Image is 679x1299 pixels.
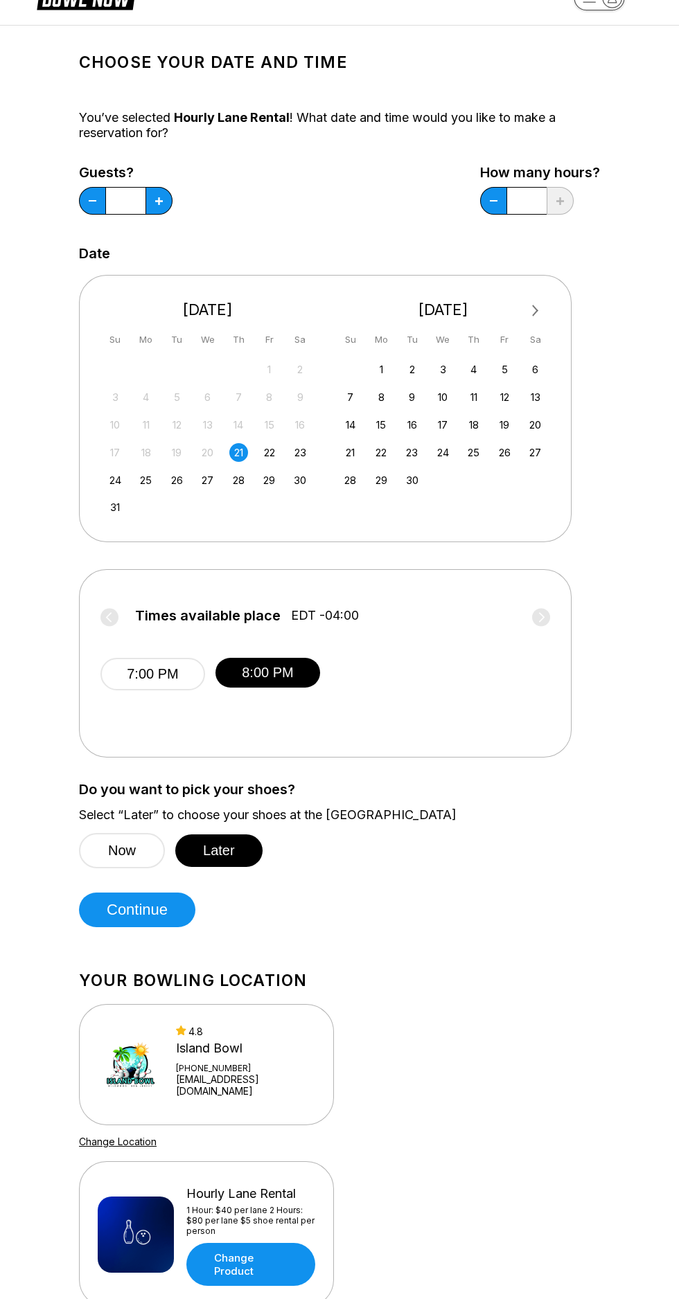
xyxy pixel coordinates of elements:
[229,330,248,349] div: Th
[79,1136,157,1147] a: Change Location
[198,415,217,434] div: Not available Wednesday, August 13th, 2025
[526,330,545,349] div: Sa
[464,330,483,349] div: Th
[291,608,359,623] span: EDT -04:00
[168,388,186,406] div: Not available Tuesday, August 5th, 2025
[136,388,155,406] div: Not available Monday, August 4th, 2025
[403,330,421,349] div: Tu
[176,1025,315,1037] div: 4.8
[79,246,110,261] label: Date
[229,415,248,434] div: Not available Thursday, August 14th, 2025
[341,471,360,490] div: Choose Sunday, September 28th, 2025
[229,443,248,462] div: Choose Thursday, August 21st, 2025
[260,443,279,462] div: Choose Friday, August 22nd, 2025
[106,415,125,434] div: Not available Sunday, August 10th, 2025
[403,388,421,406] div: Choose Tuesday, September 9th, 2025
[100,301,315,319] div: [DATE]
[526,443,545,462] div: Choose Saturday, September 27th, 2025
[79,833,165,868] button: Now
[372,388,391,406] div: Choose Monday, September 8th, 2025
[176,1063,315,1073] div: [PHONE_NUMBER]
[495,388,514,406] div: Choose Friday, September 12th, 2025
[372,415,391,434] div: Choose Monday, September 15th, 2025
[291,443,310,462] div: Choose Saturday, August 23rd, 2025
[260,330,279,349] div: Fr
[186,1205,315,1236] div: 1 Hour: $40 per lane 2 Hours: $80 per lane $5 shoe rental per person
[260,415,279,434] div: Not available Friday, August 15th, 2025
[403,360,421,379] div: Choose Tuesday, September 2nd, 2025
[403,471,421,490] div: Choose Tuesday, September 30th, 2025
[174,110,290,125] span: Hourly Lane Rental
[526,388,545,406] div: Choose Saturday, September 13th, 2025
[136,471,155,490] div: Choose Monday, August 25th, 2025
[186,1243,315,1286] a: Change Product
[372,360,391,379] div: Choose Monday, September 1st, 2025
[341,388,360,406] div: Choose Sunday, September 7th, 2025
[526,415,545,434] div: Choose Saturday, September 20th, 2025
[104,359,312,517] div: month 2025-08
[260,388,279,406] div: Not available Friday, August 8th, 2025
[434,360,452,379] div: Choose Wednesday, September 3rd, 2025
[372,443,391,462] div: Choose Monday, September 22nd, 2025
[341,330,360,349] div: Su
[198,443,217,462] div: Not available Wednesday, August 20th, 2025
[372,471,391,490] div: Choose Monday, September 29th, 2025
[464,388,483,406] div: Choose Thursday, September 11th, 2025
[495,360,514,379] div: Choose Friday, September 5th, 2025
[434,443,452,462] div: Choose Wednesday, September 24th, 2025
[176,1041,315,1056] div: Island Bowl
[186,1186,315,1201] div: Hourly Lane Rental
[176,1073,315,1097] a: [EMAIL_ADDRESS][DOMAIN_NAME]
[291,330,310,349] div: Sa
[434,330,452,349] div: We
[403,415,421,434] div: Choose Tuesday, September 16th, 2025
[106,498,125,517] div: Choose Sunday, August 31st, 2025
[79,971,600,990] h1: Your bowling location
[229,388,248,406] div: Not available Thursday, August 7th, 2025
[168,443,186,462] div: Not available Tuesday, August 19th, 2025
[526,360,545,379] div: Choose Saturday, September 6th, 2025
[291,415,310,434] div: Not available Saturday, August 16th, 2025
[495,415,514,434] div: Choose Friday, September 19th, 2025
[260,471,279,490] div: Choose Friday, August 29th, 2025
[291,360,310,379] div: Not available Saturday, August 2nd, 2025
[434,388,452,406] div: Choose Wednesday, September 10th, 2025
[291,471,310,490] div: Choose Saturday, August 30th, 2025
[79,893,195,927] button: Continue
[198,330,217,349] div: We
[372,330,391,349] div: Mo
[464,443,483,462] div: Choose Thursday, September 25th, 2025
[136,330,155,349] div: Mo
[136,415,155,434] div: Not available Monday, August 11th, 2025
[198,388,217,406] div: Not available Wednesday, August 6th, 2025
[168,330,186,349] div: Tu
[495,443,514,462] div: Choose Friday, September 26th, 2025
[480,165,600,180] label: How many hours?
[336,301,551,319] div: [DATE]
[106,330,125,349] div: Su
[98,1197,174,1273] img: Hourly Lane Rental
[198,471,217,490] div: Choose Wednesday, August 27th, 2025
[106,443,125,462] div: Not available Sunday, August 17th, 2025
[524,300,547,322] button: Next Month
[229,471,248,490] div: Choose Thursday, August 28th, 2025
[79,165,173,180] label: Guests?
[341,415,360,434] div: Choose Sunday, September 14th, 2025
[403,443,421,462] div: Choose Tuesday, September 23rd, 2025
[495,330,514,349] div: Fr
[168,415,186,434] div: Not available Tuesday, August 12th, 2025
[79,807,600,823] label: Select “Later” to choose your shoes at the [GEOGRAPHIC_DATA]
[175,834,263,867] button: Later
[434,415,452,434] div: Choose Wednesday, September 17th, 2025
[215,658,320,688] button: 8:00 PM
[341,443,360,462] div: Choose Sunday, September 21st, 2025
[79,782,600,797] label: Do you want to pick your shoes?
[260,360,279,379] div: Not available Friday, August 1st, 2025
[79,53,600,72] h1: Choose your Date and time
[464,415,483,434] div: Choose Thursday, September 18th, 2025
[168,471,186,490] div: Choose Tuesday, August 26th, 2025
[135,608,281,623] span: Times available place
[339,359,547,490] div: month 2025-09
[291,388,310,406] div: Not available Saturday, August 9th, 2025
[106,471,125,490] div: Choose Sunday, August 24th, 2025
